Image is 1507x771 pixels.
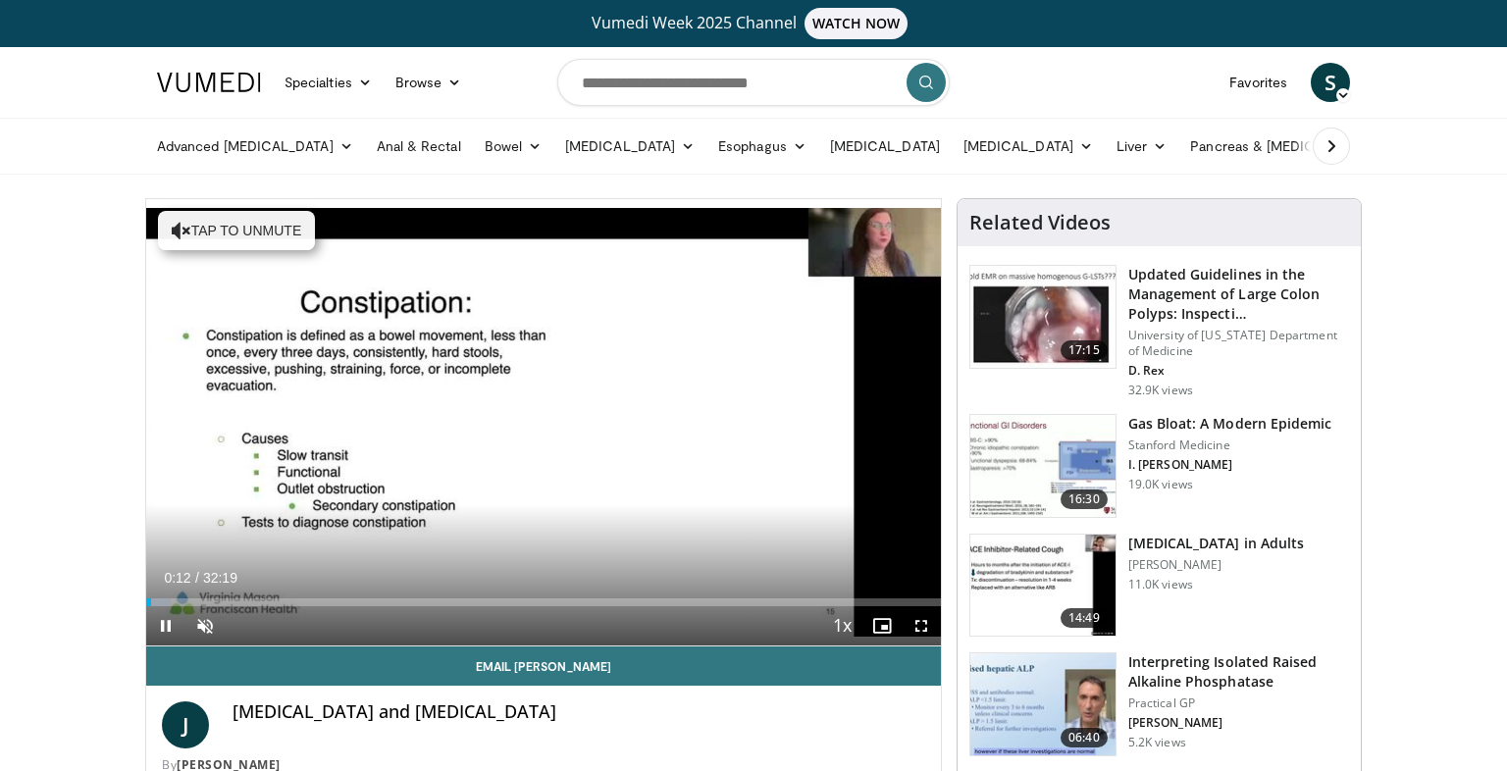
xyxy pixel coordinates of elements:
[952,127,1105,166] a: [MEDICAL_DATA]
[557,59,950,106] input: Search topics, interventions
[970,535,1116,637] img: 11950cd4-d248-4755-8b98-ec337be04c84.150x105_q85_crop-smart_upscale.jpg
[1128,414,1332,434] h3: Gas Bloat: A Modern Epidemic
[146,606,185,645] button: Pause
[160,8,1347,39] a: Vumedi Week 2025 ChannelWATCH NOW
[805,8,909,39] span: WATCH NOW
[553,127,706,166] a: [MEDICAL_DATA]
[146,598,941,606] div: Progress Bar
[1128,715,1349,731] p: [PERSON_NAME]
[706,127,818,166] a: Esophagus
[1128,265,1349,324] h3: Updated Guidelines in the Management of Large Colon Polyps: Inspecti…
[970,266,1116,368] img: dfcfcb0d-b871-4e1a-9f0c-9f64970f7dd8.150x105_q85_crop-smart_upscale.jpg
[1128,534,1304,553] h3: [MEDICAL_DATA] in Adults
[146,646,941,686] a: Email [PERSON_NAME]
[818,127,952,166] a: [MEDICAL_DATA]
[1128,695,1349,711] p: Practical GP
[365,127,473,166] a: Anal & Rectal
[162,701,209,748] a: J
[1061,728,1108,747] span: 06:40
[1311,63,1350,102] a: S
[1128,577,1193,592] p: 11.0K views
[1061,489,1108,509] span: 16:30
[273,63,384,102] a: Specialties
[902,606,941,645] button: Fullscreen
[862,606,902,645] button: Enable picture-in-picture mode
[1061,608,1108,628] span: 14:49
[1105,127,1178,166] a: Liver
[1128,477,1193,492] p: 19.0K views
[969,534,1349,638] a: 14:49 [MEDICAL_DATA] in Adults [PERSON_NAME] 11.0K views
[203,570,237,586] span: 32:19
[1061,340,1108,360] span: 17:15
[1128,328,1349,359] p: University of [US_STATE] Department of Medicine
[970,653,1116,755] img: 6a4ee52d-0f16-480d-a1b4-8187386ea2ed.150x105_q85_crop-smart_upscale.jpg
[146,199,941,646] video-js: Video Player
[145,127,365,166] a: Advanced [MEDICAL_DATA]
[164,570,190,586] span: 0:12
[185,606,225,645] button: Unmute
[1218,63,1299,102] a: Favorites
[1128,735,1186,750] p: 5.2K views
[157,73,261,92] img: VuMedi Logo
[473,127,553,166] a: Bowel
[158,211,315,250] button: Tap to unmute
[970,415,1116,517] img: 480ec31d-e3c1-475b-8289-0a0659db689a.150x105_q85_crop-smart_upscale.jpg
[1128,363,1349,379] p: D. Rex
[1128,437,1332,453] p: Stanford Medicine
[195,570,199,586] span: /
[1178,127,1408,166] a: Pancreas & [MEDICAL_DATA]
[1128,652,1349,692] h3: Interpreting Isolated Raised Alkaline Phosphatase
[1128,383,1193,398] p: 32.9K views
[969,211,1111,234] h4: Related Videos
[1128,557,1304,573] p: [PERSON_NAME]
[969,265,1349,398] a: 17:15 Updated Guidelines in the Management of Large Colon Polyps: Inspecti… University of [US_STA...
[823,606,862,645] button: Playback Rate
[969,652,1349,756] a: 06:40 Interpreting Isolated Raised Alkaline Phosphatase Practical GP [PERSON_NAME] 5.2K views
[969,414,1349,518] a: 16:30 Gas Bloat: A Modern Epidemic Stanford Medicine I. [PERSON_NAME] 19.0K views
[1128,457,1332,473] p: I. [PERSON_NAME]
[384,63,474,102] a: Browse
[233,701,925,723] h4: [MEDICAL_DATA] and [MEDICAL_DATA]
